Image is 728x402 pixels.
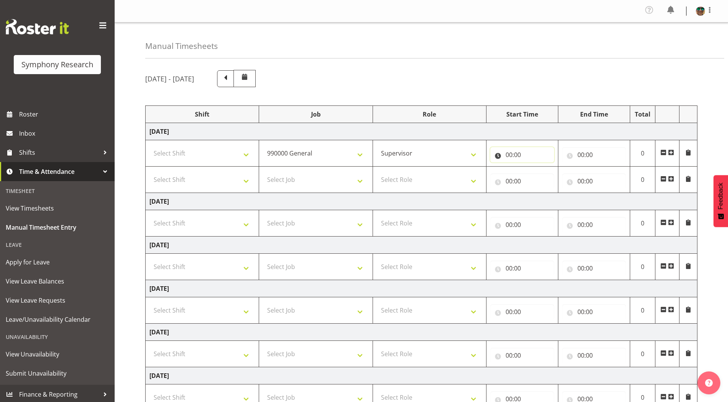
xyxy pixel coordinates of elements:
span: Shifts [19,147,99,158]
input: Click to select... [490,173,554,189]
input: Click to select... [562,348,626,363]
a: View Leave Balances [2,272,113,291]
a: Leave/Unavailability Calendar [2,310,113,329]
td: 0 [630,297,655,324]
a: Submit Unavailability [2,364,113,383]
td: [DATE] [146,123,697,140]
td: [DATE] [146,193,697,210]
div: End Time [562,110,626,119]
input: Click to select... [562,304,626,319]
a: View Leave Requests [2,291,113,310]
button: Feedback - Show survey [713,175,728,227]
span: Feedback [717,183,724,209]
div: Unavailability [2,329,113,345]
td: 0 [630,341,655,367]
span: Roster [19,109,111,120]
span: Inbox [19,128,111,139]
div: Role [377,110,482,119]
span: Apply for Leave [6,256,109,268]
span: View Leave Balances [6,276,109,287]
h5: [DATE] - [DATE] [145,75,194,83]
span: View Leave Requests [6,295,109,306]
td: [DATE] [146,367,697,384]
input: Click to select... [562,217,626,232]
input: Click to select... [490,217,554,232]
span: Finance & Reporting [19,389,99,400]
input: Click to select... [490,348,554,363]
td: 0 [630,140,655,167]
h4: Manual Timesheets [145,42,218,50]
input: Click to select... [490,261,554,276]
a: View Unavailability [2,345,113,364]
div: Leave [2,237,113,253]
div: Start Time [490,110,554,119]
a: Apply for Leave [2,253,113,272]
span: Time & Attendance [19,166,99,177]
div: Timesheet [2,183,113,199]
td: [DATE] [146,324,697,341]
input: Click to select... [562,147,626,162]
span: View Timesheets [6,203,109,214]
a: Manual Timesheet Entry [2,218,113,237]
td: 0 [630,167,655,193]
input: Click to select... [562,261,626,276]
a: View Timesheets [2,199,113,218]
span: View Unavailability [6,349,109,360]
div: Total [634,110,652,119]
div: Shift [149,110,255,119]
img: Rosterit website logo [6,19,69,34]
td: 0 [630,254,655,280]
input: Click to select... [490,304,554,319]
input: Click to select... [490,147,554,162]
div: Job [263,110,368,119]
td: [DATE] [146,280,697,297]
img: said-a-husainf550afc858a57597b0cc8f557ce64376.png [696,6,705,16]
input: Click to select... [562,173,626,189]
span: Submit Unavailability [6,368,109,379]
span: Leave/Unavailability Calendar [6,314,109,325]
span: Manual Timesheet Entry [6,222,109,233]
td: [DATE] [146,237,697,254]
img: help-xxl-2.png [705,379,713,387]
td: 0 [630,210,655,237]
div: Symphony Research [21,59,93,70]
